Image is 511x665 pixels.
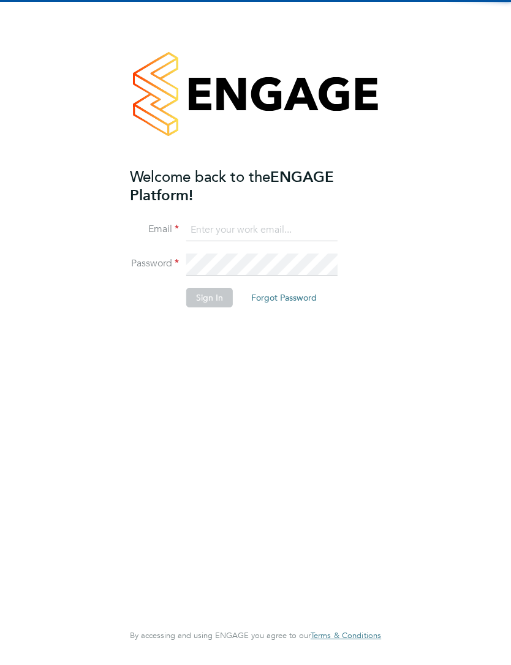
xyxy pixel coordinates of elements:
h2: ENGAGE Platform! [130,168,369,205]
button: Sign In [186,288,233,307]
a: Terms & Conditions [311,631,381,641]
span: Welcome back to the [130,167,270,186]
input: Enter your work email... [186,219,338,241]
span: By accessing and using ENGAGE you agree to our [130,630,381,641]
label: Email [130,223,179,236]
button: Forgot Password [241,288,327,307]
label: Password [130,257,179,270]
